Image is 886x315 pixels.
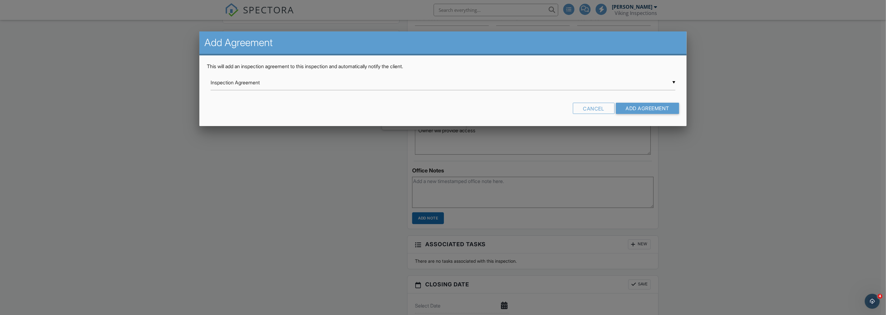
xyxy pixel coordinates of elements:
span: 4 [878,294,883,299]
p: This will add an inspection agreement to this inspection and automatically notify the client. [207,63,679,70]
div: Cancel [573,103,615,114]
h2: Add Agreement [204,36,682,49]
input: Add Agreement [616,103,679,114]
iframe: Intercom live chat [865,294,880,309]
